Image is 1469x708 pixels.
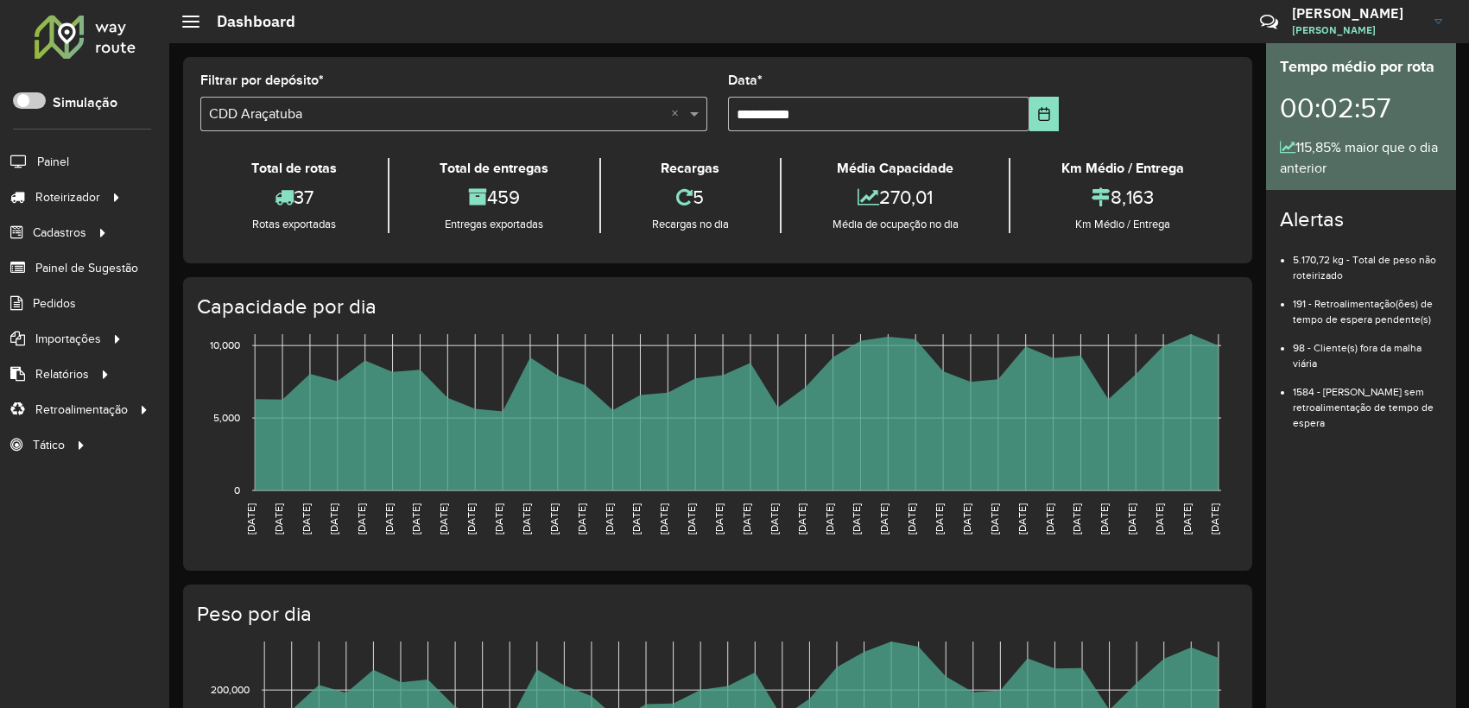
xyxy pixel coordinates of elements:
[205,216,383,233] div: Rotas exportadas
[37,153,69,171] span: Painel
[33,436,65,454] span: Tático
[35,401,128,419] span: Retroalimentação
[1293,371,1442,431] li: 1584 - [PERSON_NAME] sem retroalimentação de tempo de espera
[713,503,725,534] text: [DATE]
[35,259,138,277] span: Painel de Sugestão
[1293,239,1442,283] li: 5.170,72 kg - Total de peso não roteirizado
[394,179,596,216] div: 459
[1292,5,1422,22] h3: [PERSON_NAME]
[211,684,250,695] text: 200,000
[53,92,117,113] label: Simulação
[35,188,100,206] span: Roteirizador
[33,294,76,313] span: Pedidos
[521,503,532,534] text: [DATE]
[199,12,295,31] h2: Dashboard
[878,503,890,534] text: [DATE]
[1280,137,1442,179] div: 115,85% maior que o dia anterior
[1044,503,1055,534] text: [DATE]
[1015,158,1231,179] div: Km Médio / Entrega
[604,503,615,534] text: [DATE]
[769,503,780,534] text: [DATE]
[328,503,339,534] text: [DATE]
[658,503,669,534] text: [DATE]
[197,294,1235,319] h4: Capacidade por dia
[630,503,642,534] text: [DATE]
[605,216,776,233] div: Recargas no dia
[548,503,560,534] text: [DATE]
[1292,22,1422,38] span: [PERSON_NAME]
[301,503,312,534] text: [DATE]
[576,503,587,534] text: [DATE]
[410,503,421,534] text: [DATE]
[383,503,395,534] text: [DATE]
[394,216,596,233] div: Entregas exportadas
[245,503,256,534] text: [DATE]
[1154,503,1165,534] text: [DATE]
[1209,503,1220,534] text: [DATE]
[824,503,835,534] text: [DATE]
[1015,179,1231,216] div: 8,163
[33,224,86,242] span: Cadastros
[465,503,477,534] text: [DATE]
[210,339,240,351] text: 10,000
[1126,503,1137,534] text: [DATE]
[906,503,917,534] text: [DATE]
[1016,503,1028,534] text: [DATE]
[234,484,240,496] text: 0
[213,412,240,423] text: 5,000
[493,503,504,534] text: [DATE]
[1280,55,1442,79] div: Tempo médio por rota
[205,179,383,216] div: 37
[35,330,101,348] span: Importações
[686,503,697,534] text: [DATE]
[1251,3,1288,41] a: Contato Rápido
[796,503,807,534] text: [DATE]
[934,503,945,534] text: [DATE]
[1099,503,1110,534] text: [DATE]
[35,365,89,383] span: Relatórios
[1293,327,1442,371] li: 98 - Cliente(s) fora da malha viária
[197,602,1235,627] h4: Peso por dia
[1029,97,1059,131] button: Choose Date
[438,503,449,534] text: [DATE]
[1280,79,1442,137] div: 00:02:57
[273,503,284,534] text: [DATE]
[1015,216,1231,233] div: Km Médio / Entrega
[356,503,367,534] text: [DATE]
[394,158,596,179] div: Total de entregas
[205,158,383,179] div: Total de rotas
[728,70,763,91] label: Data
[786,216,1005,233] div: Média de ocupação no dia
[851,503,862,534] text: [DATE]
[786,179,1005,216] div: 270,01
[200,70,324,91] label: Filtrar por depósito
[989,503,1000,534] text: [DATE]
[671,104,686,124] span: Clear all
[786,158,1005,179] div: Média Capacidade
[741,503,752,534] text: [DATE]
[1181,503,1193,534] text: [DATE]
[605,179,776,216] div: 5
[1071,503,1082,534] text: [DATE]
[961,503,972,534] text: [DATE]
[1280,207,1442,232] h4: Alertas
[605,158,776,179] div: Recargas
[1293,283,1442,327] li: 191 - Retroalimentação(ões) de tempo de espera pendente(s)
